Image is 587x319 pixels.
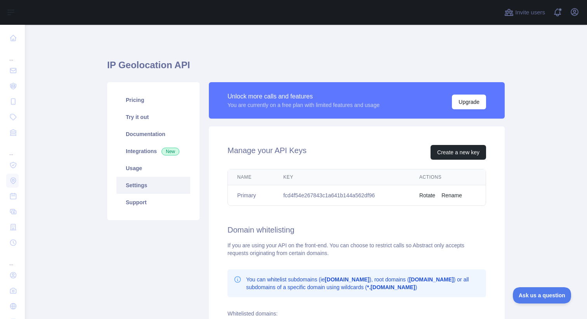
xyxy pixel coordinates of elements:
[6,141,19,157] div: ...
[515,8,545,17] span: Invite users
[410,169,486,185] th: Actions
[274,185,410,206] td: fcd4f54e267843c1a641b144a562df96
[228,145,306,160] h2: Manage your API Keys
[228,169,274,185] th: Name
[441,191,462,199] button: Rename
[325,276,370,283] b: [DOMAIN_NAME]
[116,91,190,109] a: Pricing
[513,287,571,303] iframe: Toggle Customer Support
[116,143,190,160] a: Integrations New
[6,251,19,267] div: ...
[228,92,380,101] div: Unlock more calls and features
[367,284,415,290] b: *.[DOMAIN_NAME]
[409,276,454,283] b: [DOMAIN_NAME]
[228,224,486,235] h2: Domain whitelisting
[228,185,274,206] td: Primary
[162,148,179,155] span: New
[116,177,190,194] a: Settings
[116,109,190,126] a: Try it out
[419,191,435,199] button: Rotate
[431,145,486,160] button: Create a new key
[228,310,278,317] label: Whitelisted domains:
[452,95,486,109] button: Upgrade
[116,194,190,211] a: Support
[228,241,486,257] div: If you are using your API on the front-end. You can choose to restrict calls so Abstract only acc...
[6,47,19,62] div: ...
[246,276,480,291] p: You can whitelist subdomains (ie ), root domains ( ) or all subdomains of a specific domain using...
[107,59,505,78] h1: IP Geolocation API
[116,160,190,177] a: Usage
[274,169,410,185] th: Key
[228,101,380,109] div: You are currently on a free plan with limited features and usage
[116,126,190,143] a: Documentation
[503,6,547,19] button: Invite users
